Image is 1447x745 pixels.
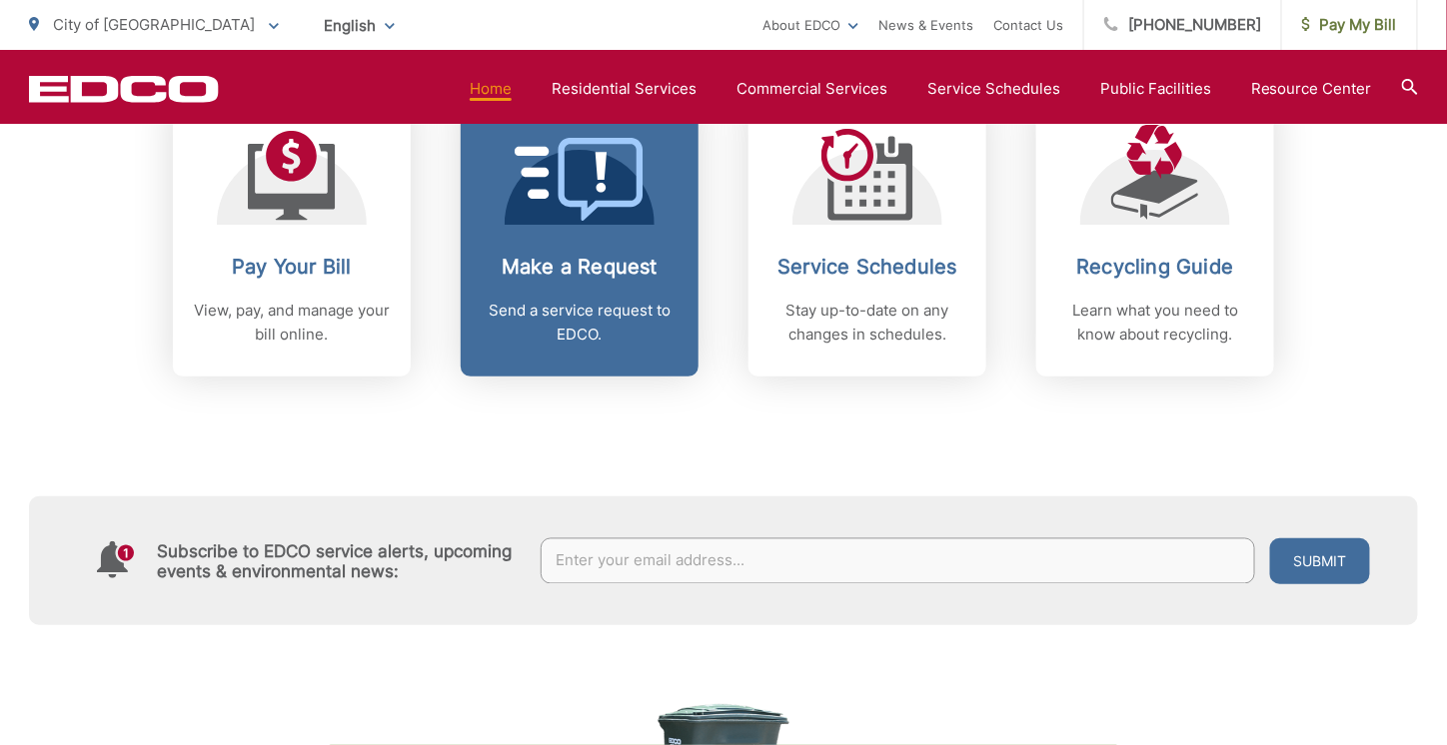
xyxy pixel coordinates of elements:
[470,77,512,101] a: Home
[309,8,410,43] span: English
[53,15,255,34] span: City of [GEOGRAPHIC_DATA]
[552,77,697,101] a: Residential Services
[29,75,219,103] a: EDCD logo. Return to the homepage.
[927,77,1060,101] a: Service Schedules
[1036,95,1274,376] a: Recycling Guide Learn what you need to know about recycling.
[748,95,986,376] a: Service Schedules Stay up-to-date on any changes in schedules.
[768,255,966,279] h2: Service Schedules
[878,13,973,37] a: News & Events
[1056,255,1254,279] h2: Recycling Guide
[541,538,1256,584] input: Enter your email address...
[481,255,679,279] h2: Make a Request
[1056,299,1254,347] p: Learn what you need to know about recycling.
[461,95,699,376] a: Make a Request Send a service request to EDCO.
[173,95,411,376] a: Pay Your Bill View, pay, and manage your bill online.
[736,77,887,101] a: Commercial Services
[193,299,391,347] p: View, pay, and manage your bill online.
[1270,538,1370,584] button: Submit
[481,299,679,347] p: Send a service request to EDCO.
[993,13,1063,37] a: Contact Us
[157,541,521,581] h4: Subscribe to EDCO service alerts, upcoming events & environmental news:
[193,255,391,279] h2: Pay Your Bill
[1251,77,1372,101] a: Resource Center
[1302,13,1397,37] span: Pay My Bill
[1100,77,1211,101] a: Public Facilities
[768,299,966,347] p: Stay up-to-date on any changes in schedules.
[762,13,858,37] a: About EDCO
